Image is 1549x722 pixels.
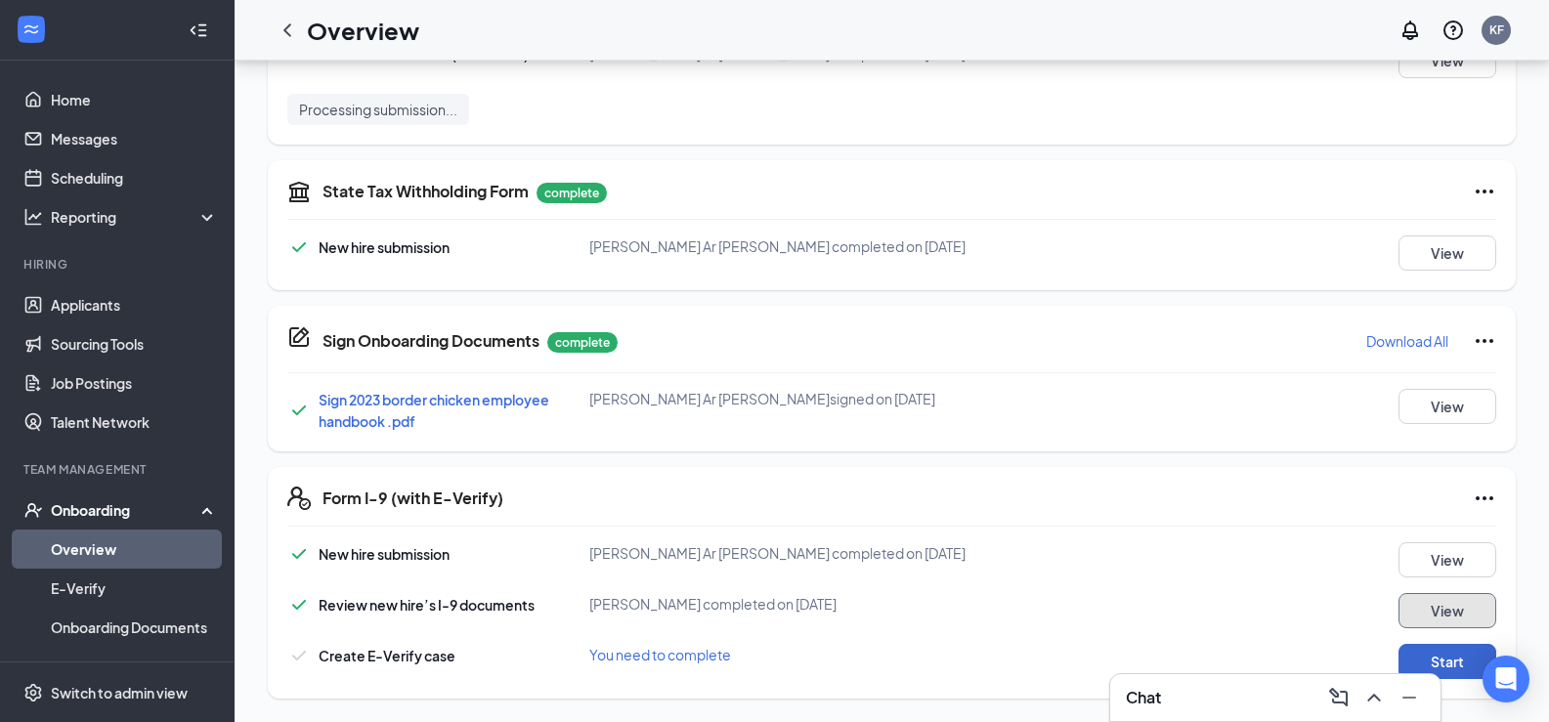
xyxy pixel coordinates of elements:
[287,180,311,203] svg: TaxGovernmentIcon
[319,545,450,563] span: New hire submission
[51,569,218,608] a: E-Verify
[1398,644,1496,679] button: Start
[1473,180,1496,203] svg: Ellipses
[323,488,503,509] h5: Form I-9 (with E-Verify)
[319,596,535,614] span: Review new hire’s I-9 documents
[287,487,311,510] svg: FormI9EVerifyIcon
[589,389,992,408] div: [PERSON_NAME] Ar [PERSON_NAME] signed on [DATE]
[547,332,618,353] p: complete
[1365,325,1449,357] button: Download All
[589,646,731,663] span: You need to complete
[23,461,214,478] div: Team Management
[51,683,188,702] div: Switch to admin view
[287,235,311,259] svg: Checkmark
[22,20,41,39] svg: WorkstreamLogo
[1126,687,1161,708] h3: Chat
[287,399,311,422] svg: Checkmark
[51,324,218,363] a: Sourcing Tools
[1398,235,1496,271] button: View
[1483,656,1529,702] div: Open Intercom Messenger
[1398,389,1496,424] button: View
[51,119,218,158] a: Messages
[1323,682,1355,713] button: ComposeMessage
[287,542,311,566] svg: Checkmark
[589,544,966,562] span: [PERSON_NAME] Ar [PERSON_NAME] completed on [DATE]
[51,363,218,403] a: Job Postings
[51,608,218,647] a: Onboarding Documents
[1489,21,1504,38] div: KF
[307,14,419,47] h1: Overview
[23,256,214,273] div: Hiring
[189,21,208,40] svg: Collapse
[51,285,218,324] a: Applicants
[287,644,311,667] svg: Checkmark
[287,593,311,616] svg: Checkmark
[1398,686,1421,709] svg: Minimize
[319,647,455,664] span: Create E-Verify case
[51,403,218,442] a: Talent Network
[1398,542,1496,577] button: View
[51,530,218,569] a: Overview
[276,19,299,42] svg: ChevronLeft
[1327,686,1351,709] svg: ComposeMessage
[1441,19,1465,42] svg: QuestionInfo
[1358,682,1390,713] button: ChevronUp
[51,647,218,686] a: Activity log
[1473,329,1496,353] svg: Ellipses
[323,181,529,202] h5: State Tax Withholding Form
[51,500,201,520] div: Onboarding
[1398,19,1422,42] svg: Notifications
[589,595,837,613] span: [PERSON_NAME] completed on [DATE]
[1398,593,1496,628] button: View
[1366,331,1448,351] p: Download All
[1394,682,1425,713] button: Minimize
[23,683,43,702] svg: Settings
[51,207,219,227] div: Reporting
[323,330,539,352] h5: Sign Onboarding Documents
[51,158,218,197] a: Scheduling
[589,237,966,255] span: [PERSON_NAME] Ar [PERSON_NAME] completed on [DATE]
[1473,487,1496,510] svg: Ellipses
[1362,686,1386,709] svg: ChevronUp
[51,80,218,119] a: Home
[299,100,457,119] span: Processing submission...
[537,183,607,203] p: complete
[319,391,549,430] a: Sign 2023 border chicken employee handbook .pdf
[23,500,43,520] svg: UserCheck
[287,325,311,349] svg: CompanyDocumentIcon
[23,207,43,227] svg: Analysis
[319,238,450,256] span: New hire submission
[1398,43,1496,78] button: View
